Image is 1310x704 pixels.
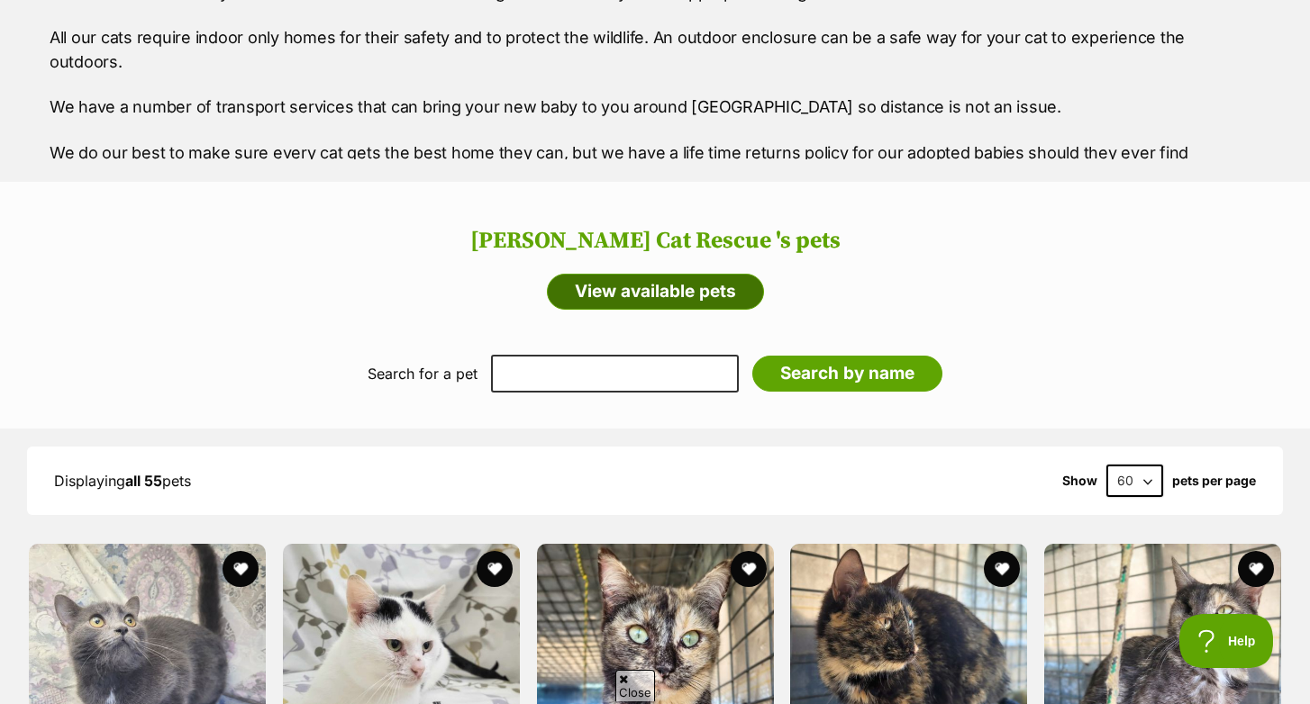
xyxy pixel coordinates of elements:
[18,228,1292,255] h2: [PERSON_NAME] Cat Rescue 's pets
[125,472,162,490] strong: all 55
[615,670,655,701] span: Close
[547,274,764,310] a: View available pets
[752,356,942,392] input: Search by name
[984,551,1020,587] button: favourite
[1238,551,1274,587] button: favourite
[50,25,1260,74] p: All our cats require indoor only homes for their safety and to protect the wildlife. An outdoor e...
[54,472,191,490] span: Displaying pets
[50,95,1260,119] p: We have a number of transport services that can bring your new baby to you around [GEOGRAPHIC_DAT...
[1062,474,1097,488] span: Show
[1179,614,1274,668] iframe: Help Scout Beacon - Open
[223,551,259,587] button: favourite
[730,551,766,587] button: favourite
[477,551,513,587] button: favourite
[1172,474,1256,488] label: pets per page
[368,366,478,382] label: Search for a pet
[50,140,1260,189] p: We do our best to make sure every cat gets the best home they can, but we have a life time return...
